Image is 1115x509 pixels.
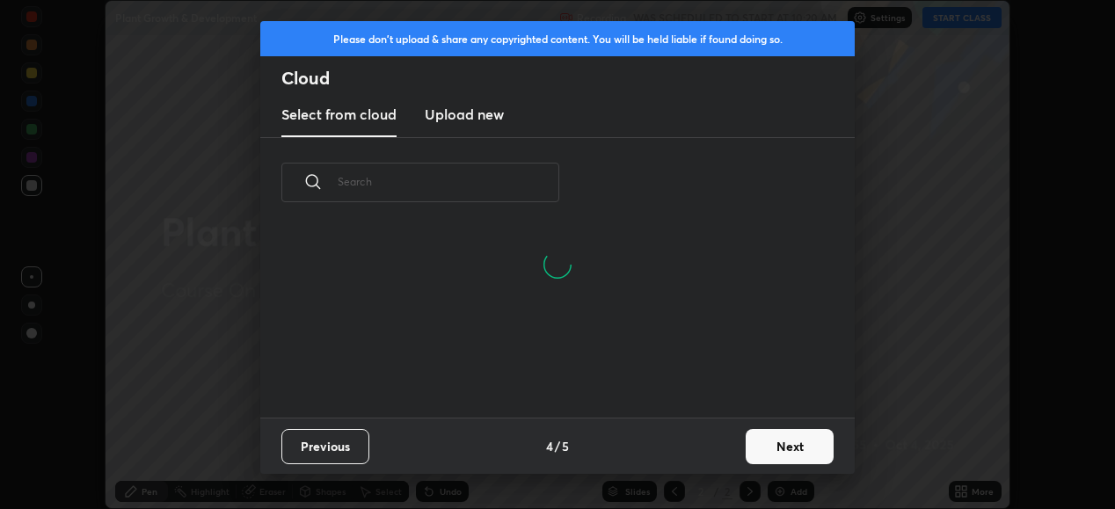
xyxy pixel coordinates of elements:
button: Next [746,429,834,464]
button: Previous [281,429,369,464]
h4: 5 [562,437,569,455]
h3: Upload new [425,104,504,125]
h4: 4 [546,437,553,455]
h2: Cloud [281,67,855,90]
h4: / [555,437,560,455]
h3: Select from cloud [281,104,397,125]
div: Please don't upload & share any copyrighted content. You will be held liable if found doing so. [260,21,855,56]
input: Search [338,144,559,219]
